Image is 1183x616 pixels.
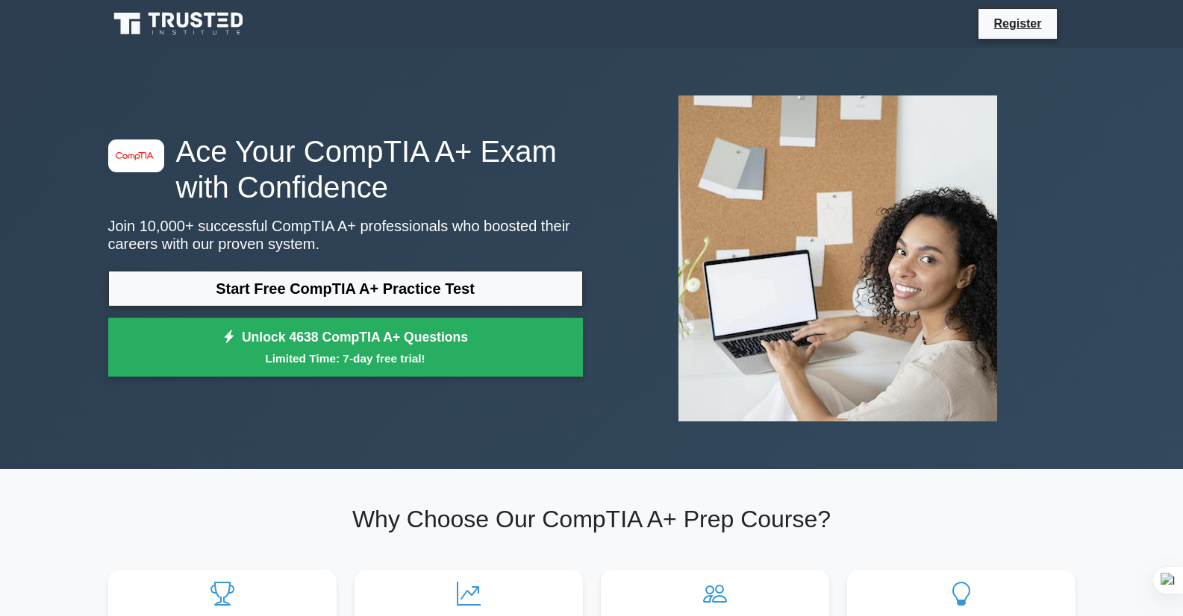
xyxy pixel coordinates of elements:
[984,14,1050,33] a: Register
[108,217,583,253] p: Join 10,000+ successful CompTIA A+ professionals who boosted their careers with our proven system.
[108,505,1076,533] h2: Why Choose Our CompTIA A+ Prep Course?
[108,133,583,205] h1: Ace Your CompTIA A+ Exam with Confidence
[108,271,583,307] a: Start Free CompTIA A+ Practice Test
[127,350,564,367] small: Limited Time: 7-day free trial!
[108,318,583,377] a: Unlock 4638 CompTIA A+ QuestionsLimited Time: 7-day free trial!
